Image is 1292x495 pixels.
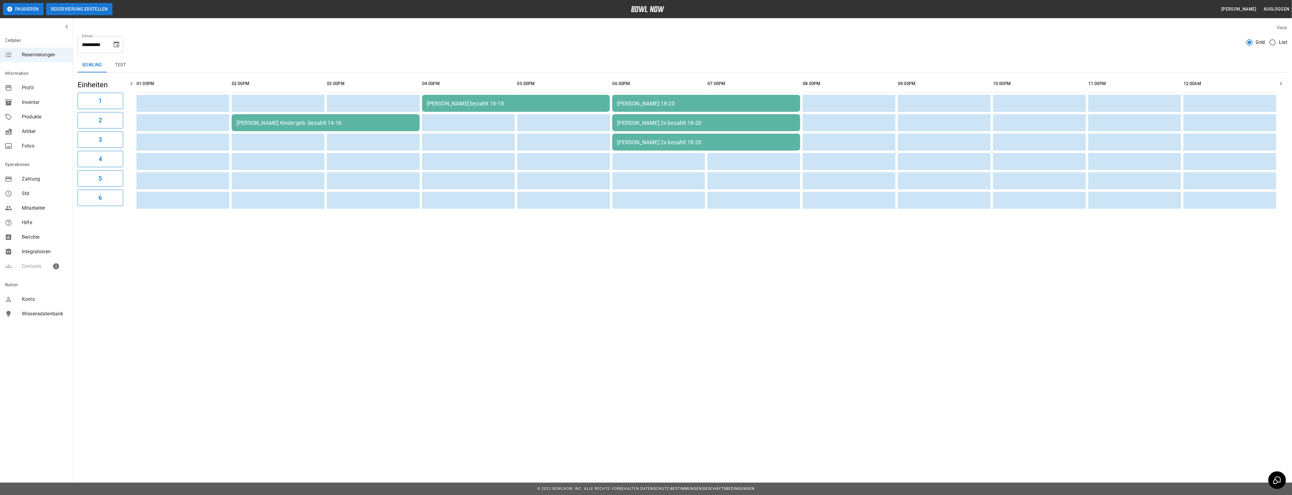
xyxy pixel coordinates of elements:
[22,204,68,212] span: Mitarbeiter
[78,151,123,167] button: 4
[703,487,755,491] a: Geschäftsbedingungen
[99,115,102,125] h6: 2
[22,310,68,317] span: Wissensdatenbank
[78,190,123,206] button: 6
[232,75,324,92] th: 02:00PM
[99,154,102,164] h6: 4
[110,38,122,51] button: Choose date, selected date is 13. Sep. 2025
[22,128,68,135] span: Artikel
[707,75,800,92] th: 07:00PM
[99,96,102,106] h6: 1
[78,93,123,109] button: 1
[78,112,123,128] button: 2
[993,75,1086,92] th: 10:00PM
[22,248,68,255] span: Integrationen
[1256,39,1265,46] span: Grid
[617,120,795,126] div: [PERSON_NAME] 2x bezahlt 18-20
[640,487,702,491] a: Datenschutz-Bestimmungen
[22,99,68,106] span: Inventar
[22,175,68,183] span: Zahlung
[78,58,107,72] button: Bowling
[422,75,515,92] th: 04:00PM
[46,3,113,15] button: Reservierung erstellen
[22,234,68,241] span: Berichte
[1088,75,1181,92] th: 11:00PM
[22,296,68,303] span: Konto
[134,73,1279,211] table: sticky table
[78,131,123,148] button: 3
[3,3,44,15] button: Pausieren
[22,142,68,150] span: Fotos
[1279,39,1287,46] span: List
[78,80,123,90] h5: Einheiten
[427,100,605,107] div: [PERSON_NAME] bezahlt 16-18
[1261,4,1292,15] button: Ausloggen
[136,75,229,92] th: 01:00PM
[1277,25,1287,31] label: View
[612,75,705,92] th: 06:00PM
[107,58,134,72] button: test
[617,139,795,145] div: [PERSON_NAME] 2x bezahlt 18-20
[327,75,420,92] th: 03:00PM
[1183,75,1276,92] th: 12:00AM
[22,113,68,121] span: Produkte
[78,170,123,187] button: 5
[22,190,68,197] span: Std
[99,135,102,145] h6: 3
[631,6,664,12] img: logo
[99,174,102,183] h6: 5
[537,487,640,491] span: © 2022 BowlNow, Inc. Alle Rechte vorbehalten.
[22,51,68,58] span: Reservierungen
[898,75,991,92] th: 09:00PM
[803,75,895,92] th: 08:00PM
[22,84,68,91] span: Profil
[99,193,102,203] h6: 6
[1219,4,1259,15] button: [PERSON_NAME]
[617,100,795,107] div: [PERSON_NAME] 18-20
[517,75,610,92] th: 05:00PM
[237,120,415,126] div: [PERSON_NAME] Kindergeb. bezahlt 14-16
[22,219,68,226] span: Hilfe
[78,58,1287,72] div: inventory tabs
